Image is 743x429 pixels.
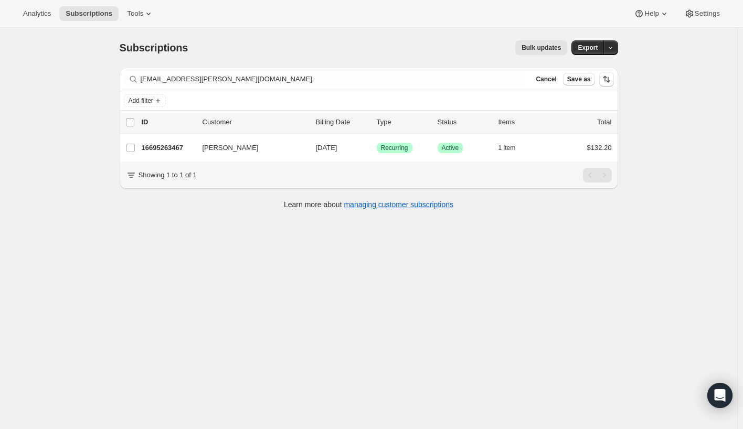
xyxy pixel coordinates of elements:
nav: Pagination [583,168,612,183]
button: Bulk updates [515,40,567,55]
span: [DATE] [316,144,337,152]
span: Help [644,9,659,18]
span: Bulk updates [522,44,561,52]
span: Subscriptions [66,9,112,18]
p: Showing 1 to 1 of 1 [139,170,197,180]
span: $132.20 [587,144,612,152]
div: Type [377,117,429,127]
span: Save as [567,75,591,83]
p: ID [142,117,194,127]
span: Tools [127,9,143,18]
p: Learn more about [284,199,453,210]
span: Analytics [23,9,51,18]
button: Sort the results [599,72,614,87]
div: Open Intercom Messenger [707,383,733,408]
button: Add filter [124,94,166,107]
button: Cancel [532,73,560,85]
span: 1 item [498,144,516,152]
div: IDCustomerBilling DateTypeStatusItemsTotal [142,117,612,127]
button: Export [571,40,604,55]
p: Total [597,117,611,127]
button: Help [628,6,675,21]
div: Items [498,117,551,127]
p: Billing Date [316,117,368,127]
button: [PERSON_NAME] [196,140,301,156]
span: Export [578,44,598,52]
div: 16695263467[PERSON_NAME][DATE]SuccessRecurringSuccessActive1 item$132.20 [142,141,612,155]
p: 16695263467 [142,143,194,153]
button: Settings [678,6,726,21]
input: Filter subscribers [141,72,526,87]
span: Add filter [129,96,153,105]
span: Subscriptions [120,42,188,53]
p: Status [438,117,490,127]
button: Save as [563,73,595,85]
span: Recurring [381,144,408,152]
a: managing customer subscriptions [344,200,453,209]
button: Subscriptions [59,6,119,21]
span: Cancel [536,75,556,83]
button: Analytics [17,6,57,21]
span: Active [442,144,459,152]
span: [PERSON_NAME] [203,143,259,153]
button: 1 item [498,141,527,155]
p: Customer [203,117,307,127]
button: Tools [121,6,160,21]
span: Settings [695,9,720,18]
